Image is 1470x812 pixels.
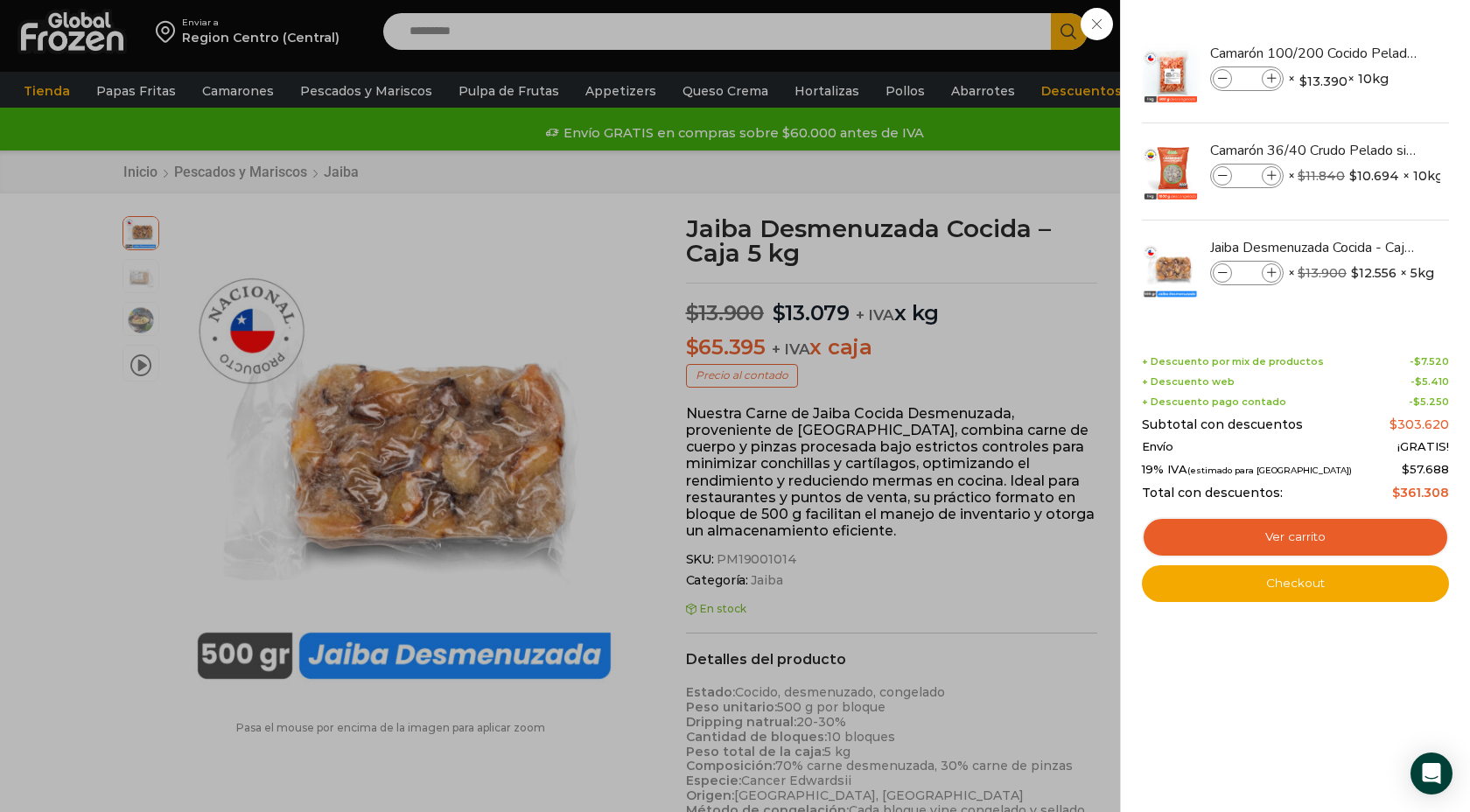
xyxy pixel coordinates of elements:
[1298,265,1347,281] bdi: 13.900
[1402,462,1410,476] span: $
[1142,486,1283,500] span: Total con descuentos:
[1392,485,1400,500] span: $
[1349,167,1399,185] bdi: 10.694
[1234,166,1260,185] input: Product quantity
[1410,376,1449,388] span: -
[1389,416,1397,432] span: $
[1413,395,1449,408] bdi: 5.250
[1397,440,1449,454] span: ¡GRATIS!
[1414,355,1421,367] span: $
[1210,44,1418,63] a: Camarón 100/200 Cocido Pelado - Super Prime - Caja 10 kg
[1142,463,1352,477] span: 19% IVA
[1409,396,1449,408] span: -
[1142,356,1324,367] span: + Descuento por mix de productos
[1288,164,1444,188] span: × × 10kg
[1298,168,1345,184] bdi: 11.840
[1288,66,1389,91] span: × × 10kg
[1414,355,1449,367] bdi: 7.520
[1349,167,1357,185] span: $
[1299,73,1307,90] span: $
[1142,517,1449,557] a: Ver carrito
[1410,356,1449,367] span: -
[1413,395,1420,408] span: $
[1351,264,1359,282] span: $
[1410,752,1452,794] div: Open Intercom Messenger
[1234,69,1260,88] input: Product quantity
[1351,264,1396,282] bdi: 12.556
[1142,417,1303,432] span: Subtotal con descuentos
[1402,462,1449,476] span: 57.688
[1415,375,1422,388] span: $
[1210,238,1418,257] a: Jaiba Desmenuzada Cocida - Caja 5 kg
[1210,141,1418,160] a: Camarón 36/40 Crudo Pelado sin Vena - Super Prime - Caja 10 kg
[1298,168,1305,184] span: $
[1415,375,1449,388] bdi: 5.410
[1389,416,1449,432] bdi: 303.620
[1299,73,1347,90] bdi: 13.390
[1392,485,1449,500] bdi: 361.308
[1187,465,1352,475] small: (estimado para [GEOGRAPHIC_DATA])
[1288,261,1434,285] span: × × 5kg
[1142,565,1449,602] a: Checkout
[1298,265,1305,281] span: $
[1234,263,1260,283] input: Product quantity
[1142,376,1235,388] span: + Descuento web
[1142,440,1173,454] span: Envío
[1142,396,1286,408] span: + Descuento pago contado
